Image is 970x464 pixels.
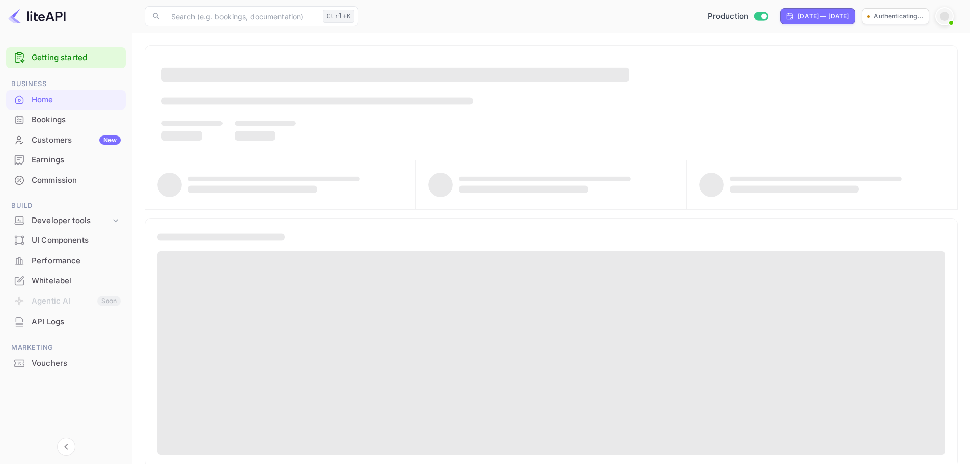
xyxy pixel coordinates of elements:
p: Authenticating... [874,12,924,21]
div: Commission [32,175,121,186]
div: Home [32,94,121,106]
a: API Logs [6,312,126,331]
span: Business [6,78,126,90]
a: Earnings [6,150,126,169]
div: New [99,135,121,145]
div: CustomersNew [6,130,126,150]
a: Home [6,90,126,109]
div: [DATE] — [DATE] [798,12,849,21]
a: Getting started [32,52,121,64]
span: Production [708,11,749,22]
div: Click to change the date range period [780,8,855,24]
div: Performance [32,255,121,267]
div: Developer tools [32,215,110,227]
div: Bookings [6,110,126,130]
a: Bookings [6,110,126,129]
div: Performance [6,251,126,271]
div: Home [6,90,126,110]
div: Getting started [6,47,126,68]
div: Ctrl+K [323,10,354,23]
div: Switch to Sandbox mode [704,11,772,22]
div: Vouchers [6,353,126,373]
div: Customers [32,134,121,146]
div: UI Components [6,231,126,251]
a: CustomersNew [6,130,126,149]
div: Bookings [32,114,121,126]
div: Earnings [32,154,121,166]
div: UI Components [32,235,121,247]
div: Vouchers [32,358,121,369]
div: Developer tools [6,212,126,230]
div: Whitelabel [6,271,126,291]
a: Whitelabel [6,271,126,290]
a: Vouchers [6,353,126,372]
div: API Logs [6,312,126,332]
span: Marketing [6,342,126,353]
a: UI Components [6,231,126,250]
span: Build [6,200,126,211]
input: Search (e.g. bookings, documentation) [165,6,319,26]
img: LiteAPI logo [8,8,66,24]
button: Collapse navigation [57,438,75,456]
div: Commission [6,171,126,190]
div: Earnings [6,150,126,170]
a: Performance [6,251,126,270]
a: Commission [6,171,126,189]
div: Whitelabel [32,275,121,287]
div: API Logs [32,316,121,328]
